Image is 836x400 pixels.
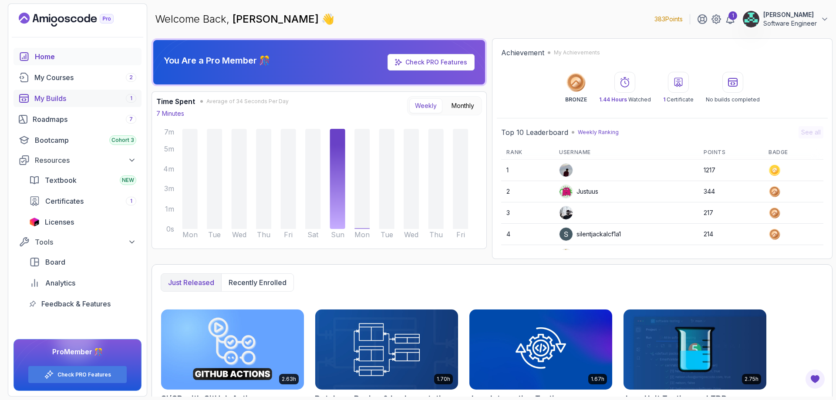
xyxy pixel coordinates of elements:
p: No builds completed [706,96,760,103]
td: 1217 [698,160,763,181]
div: My Builds [34,93,136,104]
tspan: Tue [381,230,393,239]
tspan: Tue [208,230,221,239]
td: 214 [698,224,763,245]
h2: Top 10 Leaderboard [501,127,568,138]
td: 4 [501,224,554,245]
p: Just released [168,277,214,288]
a: home [13,48,142,65]
p: 383 Points [654,15,683,24]
span: 1 [130,95,132,102]
div: NC [559,249,585,262]
a: Check PRO Features [57,371,111,378]
p: My Achievements [554,49,600,56]
a: 1 [725,14,735,24]
button: Monthly [446,98,480,113]
span: Licenses [45,217,74,227]
span: 1 [663,96,665,103]
div: My Courses [34,72,136,83]
button: Recently enrolled [221,274,293,291]
span: NEW [122,177,134,184]
td: 3 [501,202,554,224]
span: 7 [129,116,133,123]
tspan: Fri [456,230,465,239]
img: jetbrains icon [29,218,40,226]
span: Certificates [45,196,84,206]
tspan: Sat [307,230,319,239]
div: Home [35,51,136,62]
a: Landing page [19,13,134,27]
tspan: Mon [182,230,198,239]
span: 1 [130,198,132,205]
tspan: 3m [164,184,174,193]
td: 5 [501,245,554,266]
tspan: Mon [354,230,370,239]
tspan: 5m [164,145,174,153]
h2: Achievement [501,47,544,58]
div: silentjackalcf1a1 [559,227,621,241]
p: Software Engineer [763,19,817,28]
div: Resources [35,155,136,165]
a: board [24,253,142,271]
div: Roadmaps [33,114,136,124]
p: Certificate [663,96,694,103]
div: Tools [35,237,136,247]
img: Java Unit Testing and TDD card [624,309,766,390]
td: 199 [698,245,763,266]
p: 2.75h [745,376,758,383]
th: Rank [501,145,554,160]
img: user profile image [560,228,573,241]
span: Analytics [45,278,75,288]
img: default monster avatar [560,185,573,198]
button: Check PRO Features [28,366,127,383]
button: Resources [13,152,142,168]
button: See all [799,126,823,138]
a: Check PRO Features [388,54,475,71]
tspan: Wed [404,230,418,239]
a: textbook [24,171,142,189]
a: analytics [24,274,142,292]
p: 7 Minutes [156,109,184,118]
button: user profile image[PERSON_NAME]Software Engineer [742,10,829,28]
td: 344 [698,181,763,202]
th: Badge [763,145,823,160]
span: Cohort 3 [111,137,134,144]
span: Feedback & Features [41,299,111,309]
th: Points [698,145,763,160]
td: 217 [698,202,763,224]
tspan: Sun [331,230,344,239]
img: user profile image [743,11,759,27]
a: certificates [24,192,142,210]
p: Welcome Back, [155,12,334,26]
tspan: 0s [166,225,174,233]
span: Textbook [45,175,77,185]
div: Bootcamp [35,135,136,145]
p: Watched [599,96,651,103]
img: user profile image [560,206,573,219]
h3: Time Spent [156,96,195,107]
button: Tools [13,234,142,250]
img: Java Integration Testing card [469,309,612,390]
button: Weekly [409,98,442,113]
p: 1.67h [591,376,604,383]
tspan: Fri [284,230,293,239]
span: Board [45,257,65,267]
tspan: 1m [165,205,174,213]
a: roadmaps [13,111,142,128]
tspan: Thu [429,230,443,239]
td: 2 [501,181,554,202]
a: Check PRO Features [405,58,467,66]
span: [PERSON_NAME] [233,13,321,25]
a: feedback [24,295,142,313]
span: 2 [129,74,133,81]
div: 1 [728,11,737,20]
img: user profile image [560,164,573,177]
button: Just released [161,274,221,291]
p: [PERSON_NAME] [763,10,817,19]
div: Justuus [559,185,598,198]
p: Weekly Ranking [578,129,619,136]
tspan: Wed [232,230,246,239]
a: builds [13,90,142,107]
p: You Are a Pro Member 🎊 [164,54,270,67]
img: user profile image [560,249,573,262]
